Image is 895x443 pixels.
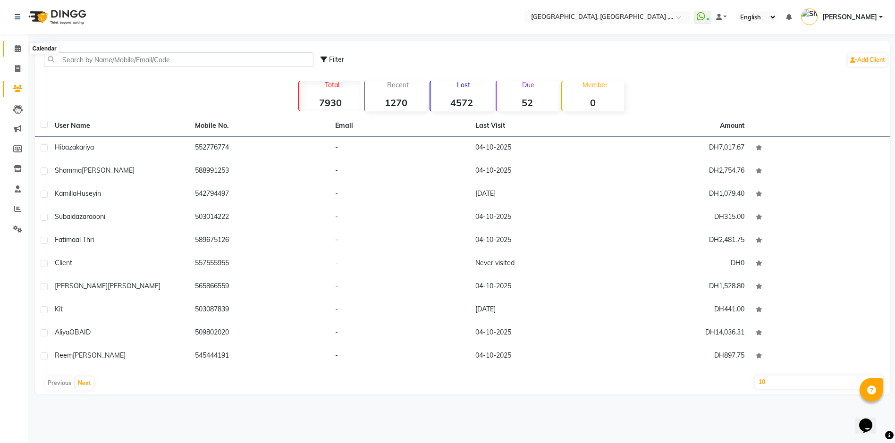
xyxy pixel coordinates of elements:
td: - [329,252,470,276]
th: Last Visit [470,115,610,137]
span: OBAID [69,328,91,336]
td: 542794497 [189,183,329,206]
td: - [329,137,470,160]
td: - [329,276,470,299]
td: 04-10-2025 [470,345,610,368]
a: Add Client [848,53,887,67]
td: 04-10-2025 [470,137,610,160]
td: 503014222 [189,206,329,229]
th: User Name [49,115,189,137]
input: Search by Name/Mobile/Email/Code [44,52,313,67]
span: Filter [329,55,344,64]
span: Huseyin [76,189,101,198]
td: 589675126 [189,229,329,252]
td: 04-10-2025 [470,206,610,229]
span: hiba [55,143,69,151]
p: Due [498,81,558,89]
span: al thri [76,235,94,244]
td: DH1,079.40 [610,183,750,206]
span: Client [55,259,72,267]
td: DH1,528.80 [610,276,750,299]
span: Kit [55,305,63,313]
td: 552776774 [189,137,329,160]
td: 04-10-2025 [470,229,610,252]
td: - [329,183,470,206]
p: Lost [434,81,492,89]
td: 557555955 [189,252,329,276]
td: DH897.75 [610,345,750,368]
td: DH441.00 [610,299,750,322]
td: 503087839 [189,299,329,322]
td: [DATE] [470,299,610,322]
span: [PERSON_NAME] [73,351,126,359]
th: Amount [714,115,750,136]
td: DH2,754.76 [610,160,750,183]
p: Member [566,81,624,89]
td: DH7,017.67 [610,137,750,160]
td: DH2,481.75 [610,229,750,252]
td: 04-10-2025 [470,160,610,183]
td: 565866559 [189,276,329,299]
div: Calendar [30,43,59,54]
td: [DATE] [470,183,610,206]
span: Kamilla [55,189,76,198]
strong: 4572 [431,97,492,109]
td: 509802020 [189,322,329,345]
iframe: chat widget [855,405,886,434]
td: DH14,036.31 [610,322,750,345]
span: [PERSON_NAME] [822,12,877,22]
td: - [329,322,470,345]
img: Shahram [801,8,818,25]
td: - [329,160,470,183]
td: Never visited [470,252,610,276]
span: Fatima [55,235,76,244]
span: Shamma [55,166,82,175]
td: DH315.00 [610,206,750,229]
span: [PERSON_NAME] [108,282,160,290]
span: Aliya [55,328,69,336]
span: subaida [55,212,79,221]
p: Recent [369,81,427,89]
strong: 1270 [365,97,427,109]
span: zakariya [69,143,94,151]
span: Reem [55,351,73,359]
td: - [329,206,470,229]
span: [PERSON_NAME] [55,282,108,290]
button: Next [76,376,93,390]
td: - [329,229,470,252]
td: DH0 [610,252,750,276]
td: 588991253 [189,160,329,183]
td: 04-10-2025 [470,276,610,299]
th: Email [329,115,470,137]
span: zaraooni [79,212,105,221]
td: 04-10-2025 [470,322,610,345]
p: Total [303,81,361,89]
span: [PERSON_NAME] [82,166,135,175]
strong: 52 [497,97,558,109]
td: - [329,299,470,322]
img: logo [24,4,89,30]
td: - [329,345,470,368]
td: 545444191 [189,345,329,368]
strong: 0 [562,97,624,109]
th: Mobile No. [189,115,329,137]
strong: 7930 [299,97,361,109]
